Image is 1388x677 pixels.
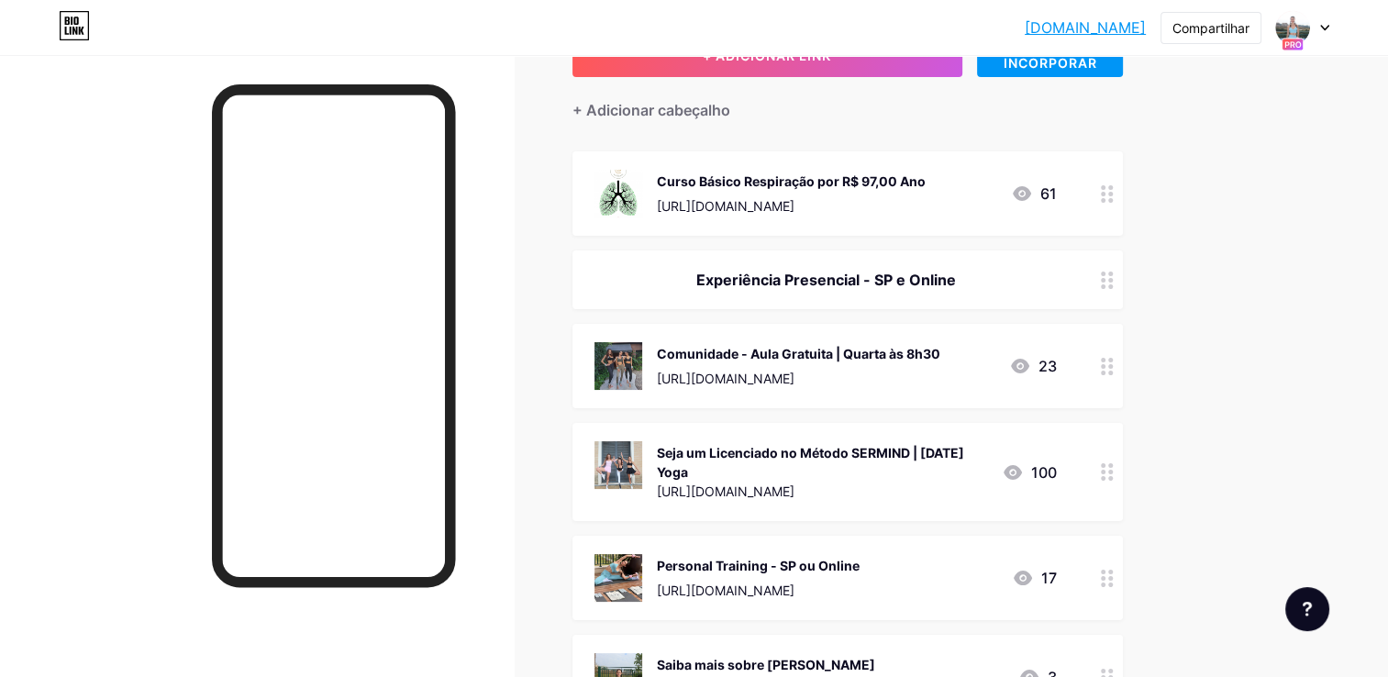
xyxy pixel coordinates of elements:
div: Comunidade - Aula Gratuita | Quarta às 8h30 [657,344,940,363]
div: Saiba mais sobre [PERSON_NAME] [657,655,875,674]
div: [URL][DOMAIN_NAME] [657,482,987,501]
a: [DOMAIN_NAME] [1025,17,1146,39]
img: Personal Training - SP ou Online [594,554,642,602]
div: Seja um Licenciado no Método SERMIND | [DATE] Yoga [657,443,987,482]
div: Experiência Presencial - SP e Online [594,269,1057,291]
font: 17 [1041,567,1057,589]
div: Curso Básico Respiração por R$ 97,00 Ano [657,172,926,191]
font: 61 [1040,183,1057,205]
font: 100 [1031,461,1057,483]
div: [URL][DOMAIN_NAME] [657,196,926,216]
font: 23 [1038,355,1057,377]
img: Comunidade - Aula Gratuita | Quarta às 8h30 [594,342,642,390]
img: Seja um Licenciado no Método SERMIND | Raja Yoga [594,441,642,489]
div: Compartilhar [1172,18,1249,38]
div: [URL][DOMAIN_NAME] [657,369,940,388]
div: + Adicionar cabeçalho [572,99,730,121]
div: Personal Training - SP ou Online [657,556,860,575]
img: pamellaserafim [1275,10,1310,45]
img: Curso Básico Respiração por R$ 97,00 Ano [594,170,642,217]
div: [URL][DOMAIN_NAME] [657,581,860,600]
